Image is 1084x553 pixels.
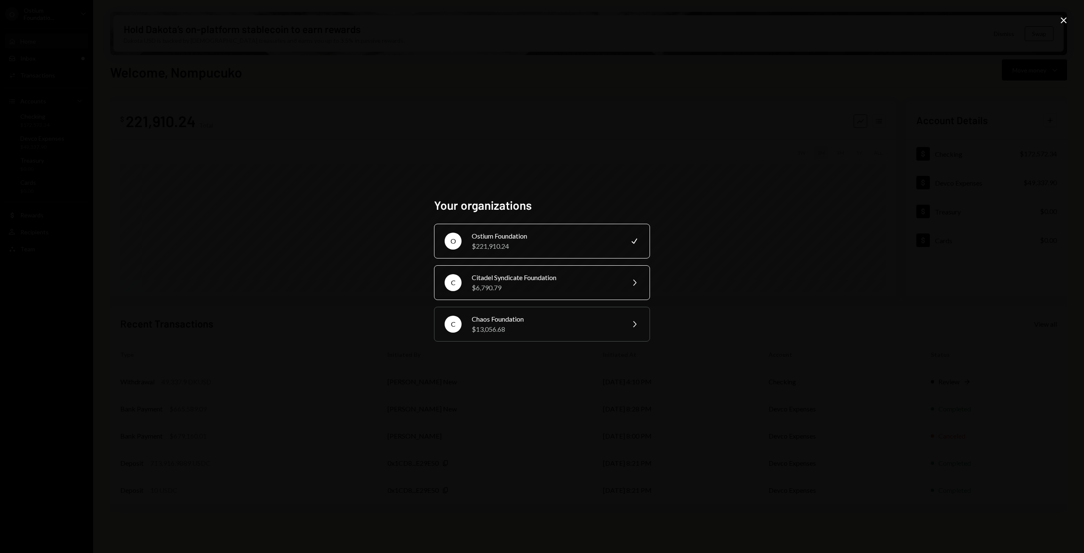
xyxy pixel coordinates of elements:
div: $221,910.24 [472,241,619,251]
div: O [445,233,462,250]
div: $6,790.79 [472,283,619,293]
div: C [445,274,462,291]
div: $13,056.68 [472,324,619,334]
div: Chaos Foundation [472,314,619,324]
div: Ostium Foundation [472,231,619,241]
button: CChaos Foundation$13,056.68 [434,307,650,342]
button: OOstium Foundation$221,910.24 [434,224,650,258]
h2: Your organizations [434,197,650,214]
div: C [445,316,462,333]
button: CCitadel Syndicate Foundation$6,790.79 [434,265,650,300]
div: Citadel Syndicate Foundation [472,272,619,283]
